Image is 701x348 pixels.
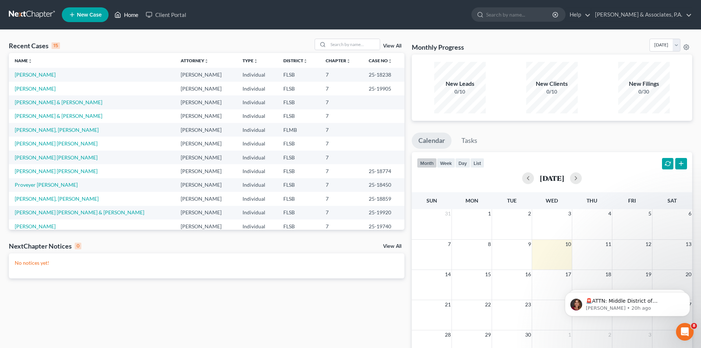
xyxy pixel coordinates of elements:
a: Client Portal [142,8,190,21]
td: Individual [237,192,277,205]
div: New Clients [526,80,578,88]
td: FLSB [277,151,320,164]
a: Calendar [412,133,452,149]
td: [PERSON_NAME] [175,109,237,123]
span: 10 [564,240,572,249]
span: 4 [608,209,612,218]
td: [PERSON_NAME] [175,137,237,150]
span: Wed [546,197,558,204]
td: FLSB [277,192,320,205]
td: 25-19905 [363,82,404,95]
span: 21 [444,300,452,309]
p: No notices yet! [15,259,399,267]
td: 25-19740 [363,219,404,233]
span: 1 [567,330,572,339]
span: 15 [484,270,492,279]
a: Chapterunfold_more [326,58,351,63]
td: [PERSON_NAME] [175,95,237,109]
span: 12 [645,240,652,249]
a: Proveyer [PERSON_NAME] [15,182,78,188]
td: Individual [237,219,277,233]
iframe: Intercom notifications message [554,277,701,328]
span: 29 [484,330,492,339]
i: unfold_more [28,59,32,63]
td: Individual [237,178,277,192]
a: Districtunfold_more [283,58,308,63]
td: [PERSON_NAME] [175,82,237,95]
a: View All [383,43,401,49]
a: [PERSON_NAME] & [PERSON_NAME] [15,99,102,105]
div: 0/10 [526,88,578,95]
td: [PERSON_NAME] [175,68,237,81]
div: Recent Cases [9,41,60,50]
button: day [455,158,470,168]
a: Tasks [455,133,484,149]
span: 1 [487,209,492,218]
h3: Monthly Progress [412,43,464,52]
td: 25-18238 [363,68,404,81]
h2: [DATE] [540,174,564,182]
a: [PERSON_NAME] [15,85,56,92]
span: Tue [507,197,517,204]
span: 13 [685,240,692,249]
span: 17 [564,270,572,279]
td: FLSB [277,206,320,219]
span: Fri [628,197,636,204]
a: [PERSON_NAME] [PERSON_NAME] [15,154,98,161]
td: FLSB [277,164,320,178]
td: FLSB [277,178,320,192]
a: Help [566,8,591,21]
span: 7 [447,240,452,249]
span: 3 [648,330,652,339]
span: Mon [465,197,478,204]
div: NextChapter Notices [9,242,81,250]
a: [PERSON_NAME] & Associates, P.A. [591,8,692,21]
span: 14 [444,270,452,279]
div: New Filings [618,80,670,88]
div: 0 [75,243,81,249]
td: Individual [237,82,277,95]
a: View All [383,244,401,249]
td: Individual [237,137,277,150]
td: 25-18774 [363,164,404,178]
span: Thu [587,197,597,204]
a: Case Nounfold_more [369,58,392,63]
td: FLSB [277,68,320,81]
a: Typeunfold_more [242,58,258,63]
input: Search by name... [486,8,553,21]
td: 7 [320,95,363,109]
td: 25-19920 [363,206,404,219]
a: [PERSON_NAME], [PERSON_NAME] [15,196,99,202]
div: 0/10 [434,88,486,95]
span: 16 [524,270,532,279]
div: 15 [52,42,60,49]
i: unfold_more [204,59,209,63]
td: FLSB [277,95,320,109]
a: Attorneyunfold_more [181,58,209,63]
a: [PERSON_NAME] [15,71,56,78]
td: 7 [320,68,363,81]
span: New Case [77,12,102,18]
a: [PERSON_NAME] & [PERSON_NAME] [15,113,102,119]
td: 7 [320,82,363,95]
button: week [437,158,455,168]
span: 5 [648,209,652,218]
td: Individual [237,109,277,123]
td: Individual [237,123,277,137]
td: 25-18450 [363,178,404,192]
td: [PERSON_NAME] [175,164,237,178]
span: 2 [608,330,612,339]
td: 7 [320,137,363,150]
td: [PERSON_NAME] [175,219,237,233]
span: 19 [645,270,652,279]
td: [PERSON_NAME] [175,192,237,205]
span: 23 [524,300,532,309]
button: list [470,158,484,168]
td: 7 [320,109,363,123]
td: FLSB [277,219,320,233]
i: unfold_more [254,59,258,63]
td: Individual [237,206,277,219]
